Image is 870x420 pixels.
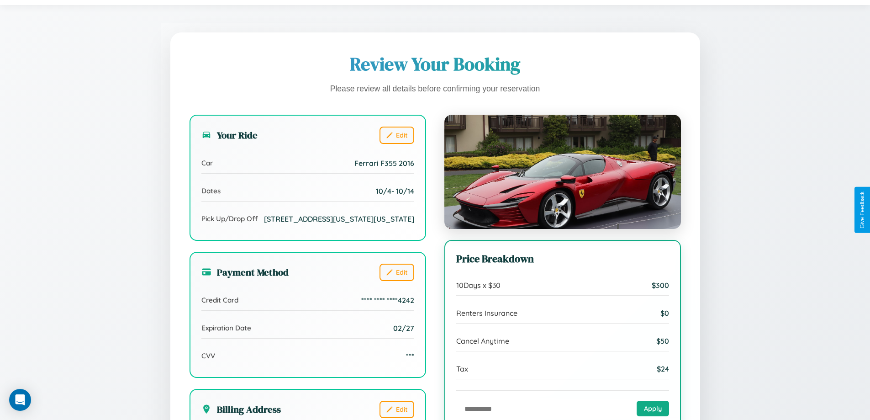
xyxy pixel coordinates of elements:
[354,159,414,168] span: Ferrari F355 2016
[201,296,238,304] span: Credit Card
[201,266,289,279] h3: Payment Method
[201,128,258,142] h3: Your Ride
[376,186,414,196] span: 10 / 4 - 10 / 14
[190,52,681,76] h1: Review Your Booking
[637,401,669,416] button: Apply
[656,336,669,346] span: $ 50
[201,403,281,416] h3: Billing Address
[201,324,251,332] span: Expiration Date
[201,159,213,167] span: Car
[380,127,414,144] button: Edit
[456,364,468,373] span: Tax
[190,82,681,96] p: Please review all details before confirming your reservation
[9,389,31,411] div: Open Intercom Messenger
[859,191,865,229] div: Give Feedback
[201,186,221,195] span: Dates
[456,308,517,318] span: Renters Insurance
[652,281,669,290] span: $ 300
[380,401,414,418] button: Edit
[456,336,509,346] span: Cancel Anytime
[657,364,669,373] span: $ 24
[201,351,215,360] span: CVV
[264,214,414,223] span: [STREET_ADDRESS][US_STATE][US_STATE]
[456,252,669,266] h3: Price Breakdown
[444,115,681,229] img: Ferrari F355
[201,214,258,223] span: Pick Up/Drop Off
[660,308,669,318] span: $ 0
[393,324,414,333] span: 02/27
[380,264,414,281] button: Edit
[456,281,501,290] span: 10 Days x $ 30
